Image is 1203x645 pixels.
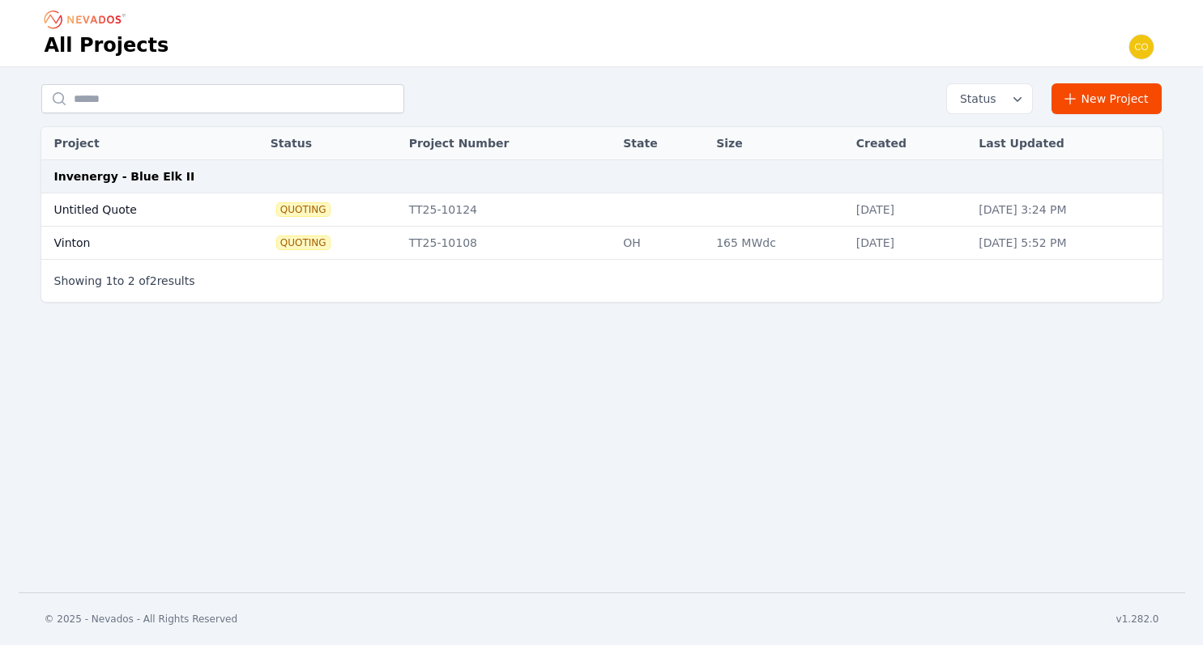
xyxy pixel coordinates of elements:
[971,193,1162,227] td: [DATE] 3:24 PM
[41,127,232,160] th: Project
[41,193,1162,227] tr: Untitled QuoteQuotingTT25-10124[DATE][DATE] 3:24 PM
[1128,34,1154,60] img: controlroomoperator@invenergy.com
[45,6,130,32] nav: Breadcrumb
[848,227,971,260] td: [DATE]
[971,127,1162,160] th: Last Updated
[277,236,330,249] span: Quoting
[615,227,708,260] td: OH
[262,127,401,160] th: Status
[615,127,708,160] th: State
[150,274,157,287] span: 2
[1116,613,1159,626] div: v1.282.0
[708,127,848,160] th: Size
[277,203,330,216] span: Quoting
[45,32,169,58] h1: All Projects
[848,193,971,227] td: [DATE]
[128,274,135,287] span: 2
[947,84,1032,113] button: Status
[848,127,971,160] th: Created
[953,91,996,107] span: Status
[401,127,616,160] th: Project Number
[45,613,238,626] div: © 2025 - Nevados - All Rights Reserved
[1052,83,1162,114] a: New Project
[105,274,113,287] span: 1
[41,227,232,260] td: Vinton
[971,227,1162,260] td: [DATE] 5:52 PM
[41,193,232,227] td: Untitled Quote
[401,193,616,227] td: TT25-10124
[41,160,1162,193] td: Invenergy - Blue Elk II
[401,227,616,260] td: TT25-10108
[708,227,848,260] td: 165 MWdc
[41,227,1162,260] tr: VintonQuotingTT25-10108OH165 MWdc[DATE][DATE] 5:52 PM
[54,273,195,289] p: Showing to of results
